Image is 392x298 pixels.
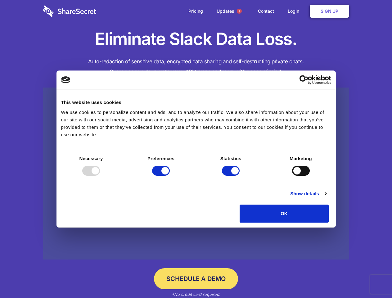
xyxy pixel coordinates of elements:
img: logo [61,76,70,83]
strong: Necessary [79,156,103,161]
a: Pricing [182,2,209,21]
div: This website uses cookies [61,99,331,106]
a: Login [282,2,309,21]
em: *No credit card required. [172,292,220,297]
button: OK [240,205,329,223]
h4: Auto-redaction of sensitive data, encrypted data sharing and self-destructing private chats. Shar... [43,56,349,77]
a: Show details [290,190,326,197]
strong: Preferences [147,156,174,161]
span: 1 [237,9,242,14]
a: Usercentrics Cookiebot - opens in a new window [277,75,331,84]
strong: Marketing [290,156,312,161]
a: Wistia video thumbnail [43,88,349,260]
h1: Eliminate Slack Data Loss. [43,28,349,50]
strong: Statistics [220,156,241,161]
a: Schedule a Demo [154,268,238,289]
a: Contact [252,2,280,21]
div: We use cookies to personalize content and ads, and to analyze our traffic. We also share informat... [61,109,331,138]
a: Sign Up [310,5,349,18]
img: logo-wordmark-white-trans-d4663122ce5f474addd5e946df7df03e33cb6a1c49d2221995e7729f52c070b2.svg [43,5,96,17]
